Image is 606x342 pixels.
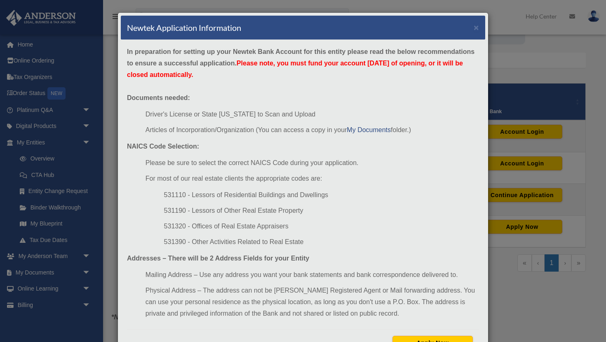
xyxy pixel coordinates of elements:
strong: Addresses – There will be 2 Address Fields for your Entity [127,255,309,262]
strong: NAICS Code Selection: [127,143,199,150]
li: 531110 - Lessors of Residential Buildings and Dwellings [164,189,479,201]
strong: In preparation for setting up your Newtek Bank Account for this entity please read the below reco... [127,48,474,78]
li: Driver's License or State [US_STATE] to Scan and Upload [146,109,479,120]
li: Physical Address – The address can not be [PERSON_NAME] Registered Agent or Mail forwarding addre... [146,285,479,319]
strong: Documents needed: [127,94,190,101]
li: 531190 - Lessors of Other Real Estate Property [164,205,479,216]
h4: Newtek Application Information [127,22,241,33]
li: Articles of Incorporation/Organization (You can access a copy in your folder.) [146,124,479,136]
li: 531320 - Offices of Real Estate Appraisers [164,221,479,232]
li: For most of our real estate clients the appropriate codes are: [146,173,479,184]
button: × [474,23,479,32]
a: My Documents [347,126,391,133]
span: Please note, you must fund your account [DATE] of opening, or it will be closed automatically. [127,60,463,78]
li: Please be sure to select the correct NAICS Code during your application. [146,157,479,169]
li: 531390 - Other Activities Related to Real Estate [164,236,479,248]
li: Mailing Address – Use any address you want your bank statements and bank correspondence delivered... [146,269,479,281]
